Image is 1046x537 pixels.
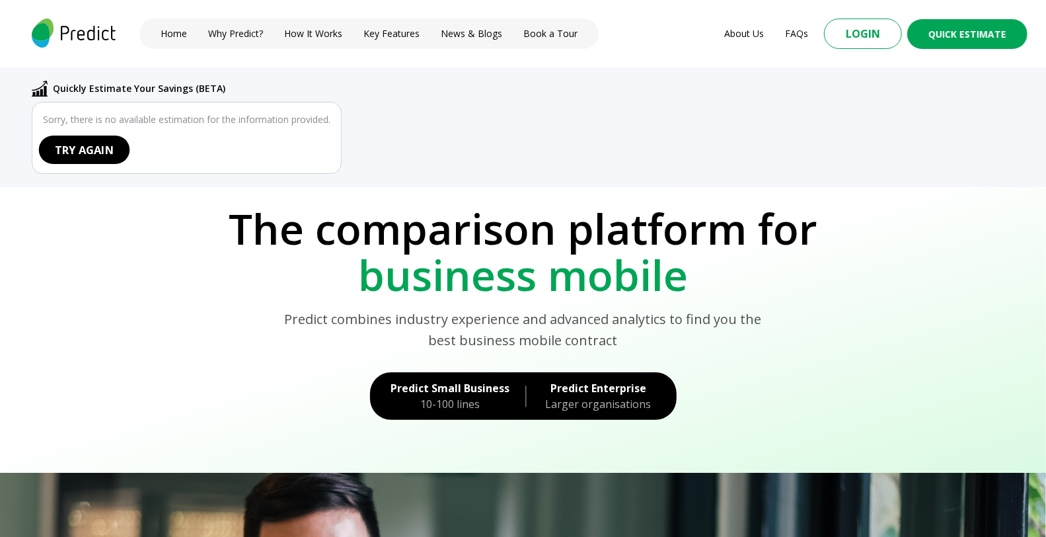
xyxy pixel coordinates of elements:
[271,309,776,351] p: Predict combines industry experience and advanced analytics to find you the best business mobile ...
[824,19,902,49] button: Login
[370,372,513,420] a: Predict Small Business10-100 lines
[53,81,225,96] p: Quickly Estimate Your Savings (BETA)
[32,81,48,97] img: abc
[39,136,130,163] button: TRY AGAIN
[391,396,510,412] div: 10-100 lines
[161,27,187,40] a: Home
[785,27,808,40] a: FAQs
[29,19,118,48] img: logo
[523,27,578,40] a: Book a Tour
[363,27,420,40] a: Key Features
[208,27,263,40] a: Why Predict?
[284,27,342,40] a: How It Works
[43,113,330,126] p: Sorry, there is no available estimation for the information provided.
[724,27,764,40] a: About Us
[19,206,1027,252] p: The comparison platform for
[539,372,677,420] a: Predict EnterpriseLarger organisations
[542,380,655,396] div: Predict Enterprise
[391,380,510,396] div: Predict Small Business
[19,252,1027,298] p: business mobile
[907,19,1027,49] button: Quick Estimate
[542,396,655,412] div: Larger organisations
[441,27,502,40] a: News & Blogs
